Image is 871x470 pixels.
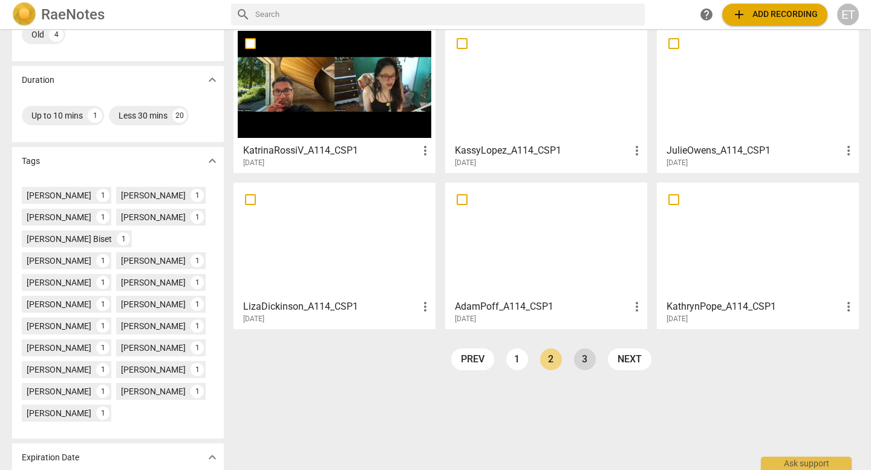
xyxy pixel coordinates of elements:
div: 1 [191,319,204,333]
span: more_vert [418,143,432,158]
span: [DATE] [243,158,264,168]
h3: AdamPoff_A114_CSP1 [455,299,630,314]
div: 1 [96,406,109,420]
h3: KassyLopez_A114_CSP1 [455,143,630,158]
div: 20 [172,108,187,123]
div: [PERSON_NAME] [121,211,186,223]
button: ET [837,4,859,25]
span: expand_more [205,73,220,87]
div: 1 [191,385,204,398]
span: expand_more [205,154,220,168]
span: [DATE] [667,158,688,168]
div: [PERSON_NAME] [121,298,186,310]
div: 1 [191,276,204,289]
div: [PERSON_NAME] [121,320,186,332]
span: more_vert [630,299,644,314]
div: [PERSON_NAME] [121,276,186,289]
div: [PERSON_NAME] [27,189,91,201]
div: 1 [191,363,204,376]
span: [DATE] [455,314,476,324]
div: 1 [96,385,109,398]
a: LizaDickinson_A114_CSP1[DATE] [238,187,431,324]
div: 1 [117,232,130,246]
div: 1 [191,341,204,354]
div: 1 [96,189,109,202]
div: [PERSON_NAME] [27,211,91,223]
div: 1 [96,276,109,289]
div: Old [31,28,44,41]
div: Less 30 mins [119,109,168,122]
span: more_vert [841,299,856,314]
span: add [732,7,746,22]
div: [PERSON_NAME] [121,385,186,397]
div: 1 [96,298,109,311]
div: [PERSON_NAME] Biset [27,233,112,245]
div: [PERSON_NAME] [121,364,186,376]
a: KathrynPope_A114_CSP1[DATE] [661,187,855,324]
h3: JulieOwens_A114_CSP1 [667,143,841,158]
span: more_vert [630,143,644,158]
h3: KathrynPope_A114_CSP1 [667,299,841,314]
div: 1 [191,211,204,224]
p: Duration [22,74,54,86]
div: 1 [96,211,109,224]
button: Upload [722,4,827,25]
a: LogoRaeNotes [12,2,221,27]
div: 1 [96,319,109,333]
a: AdamPoff_A114_CSP1[DATE] [449,187,643,324]
span: [DATE] [455,158,476,168]
p: Expiration Date [22,451,79,464]
div: [PERSON_NAME] [27,298,91,310]
button: Show more [203,152,221,170]
h3: KatrinaRossiV_A114_CSP1 [243,143,418,158]
div: 1 [191,189,204,202]
p: Tags [22,155,40,168]
div: [PERSON_NAME] [27,385,91,397]
div: [PERSON_NAME] [121,255,186,267]
span: help [699,7,714,22]
div: 1 [88,108,102,123]
img: Logo [12,2,36,27]
div: 1 [96,254,109,267]
span: Add recording [732,7,818,22]
a: KassyLopez_A114_CSP1[DATE] [449,31,643,168]
div: [PERSON_NAME] [121,342,186,354]
span: expand_more [205,450,220,465]
div: [PERSON_NAME] [27,255,91,267]
h3: LizaDickinson_A114_CSP1 [243,299,418,314]
span: [DATE] [243,314,264,324]
input: Search [255,5,640,24]
span: [DATE] [667,314,688,324]
div: 1 [191,254,204,267]
div: [PERSON_NAME] [121,189,186,201]
div: 4 [49,27,64,42]
div: [PERSON_NAME] [27,276,91,289]
span: search [236,7,250,22]
div: 1 [191,298,204,311]
div: 1 [96,341,109,354]
div: Ask support [761,457,852,470]
div: [PERSON_NAME] [27,320,91,332]
div: [PERSON_NAME] [27,364,91,376]
a: Page 3 [574,348,596,370]
div: 1 [96,363,109,376]
a: JulieOwens_A114_CSP1[DATE] [661,31,855,168]
a: prev [451,348,494,370]
div: [PERSON_NAME] [27,407,91,419]
a: Page 1 [506,348,528,370]
a: KatrinaRossiV_A114_CSP1[DATE] [238,31,431,168]
button: Show more [203,71,221,89]
h2: RaeNotes [41,6,105,23]
span: more_vert [841,143,856,158]
a: Help [696,4,717,25]
div: [PERSON_NAME] [27,342,91,354]
span: more_vert [418,299,432,314]
a: Page 2 is your current page [540,348,562,370]
button: Show more [203,448,221,466]
a: next [608,348,651,370]
div: Up to 10 mins [31,109,83,122]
